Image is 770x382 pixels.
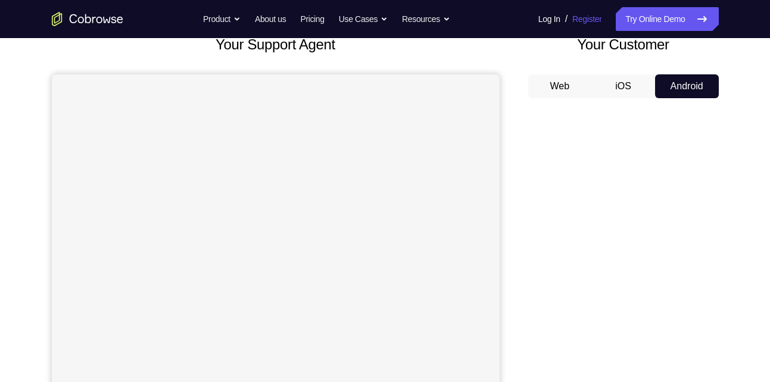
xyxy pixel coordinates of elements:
span: / [565,12,568,26]
button: Android [655,74,719,98]
h2: Your Support Agent [52,34,500,55]
a: Register [572,7,601,31]
button: Use Cases [339,7,388,31]
a: Pricing [300,7,324,31]
a: Log In [538,7,560,31]
button: iOS [591,74,655,98]
button: Product [203,7,241,31]
button: Web [528,74,592,98]
a: About us [255,7,286,31]
button: Resources [402,7,450,31]
h2: Your Customer [528,34,719,55]
a: Try Online Demo [616,7,718,31]
a: Go to the home page [52,12,123,26]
